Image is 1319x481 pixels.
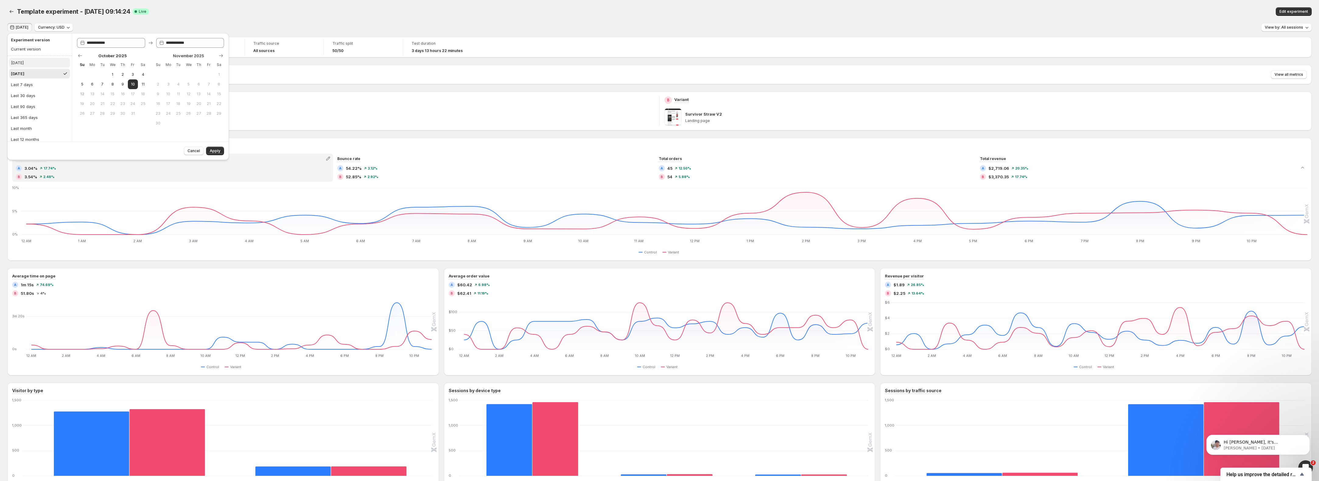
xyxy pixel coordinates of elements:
button: Thursday October 2 2025 [118,70,128,79]
span: 3.04% [24,165,37,171]
span: 3 [130,72,135,77]
button: Thursday November 6 2025 [194,79,204,89]
span: 74.69% [40,283,54,287]
h3: Average order value [449,273,489,279]
span: Th [120,62,125,67]
button: Wednesday November 12 2025 [184,89,194,99]
h2: B [339,175,342,179]
th: Sunday [77,60,87,70]
div: [DATE] [11,71,24,77]
button: Tuesday October 7 2025 [97,79,107,89]
span: 17 [130,92,135,96]
span: 28 [100,111,105,116]
span: 14 [206,92,211,96]
span: 17.74% [1015,175,1027,179]
span: 19 [79,101,85,106]
div: Last 365 days [11,114,38,120]
span: 14 [100,92,105,96]
span: Sa [140,62,146,67]
span: 10 [130,82,135,87]
div: Last month [11,125,32,131]
h2: A [18,166,20,170]
text: 3 AM [189,239,198,243]
button: Edit experiment [1276,7,1312,16]
span: 6 [196,82,201,87]
h2: B [982,175,984,179]
span: 28 [206,111,211,116]
text: 9 PM [1192,239,1200,243]
h2: Experiment version [11,37,66,43]
span: 5 [186,82,191,87]
span: $3,370.35 [988,174,1009,180]
div: Last 7 days [11,82,33,88]
button: Current version [9,44,68,54]
button: View by: All sessions [1261,23,1312,32]
a: Traffic sourceAll sources [253,40,315,54]
button: Friday November 7 2025 [204,79,214,89]
span: Template experiment - [DATE] 09:14:24 [17,8,130,15]
text: 0% [12,232,18,236]
span: 11 [176,92,181,96]
button: Monday November 3 2025 [163,79,173,89]
span: 16 [120,92,125,96]
th: Saturday [214,60,224,70]
th: Saturday [138,60,148,70]
h2: A [451,283,453,287]
button: Friday October 3 2025 [128,70,138,79]
span: Total orders [659,156,682,161]
button: Thursday November 27 2025 [194,109,204,118]
th: Friday [128,60,138,70]
g: Mobile: Control 1,426,Variant 1,465 [465,400,599,476]
text: 12 PM [690,239,700,243]
button: [DATE] [9,58,70,68]
button: Friday October 17 2025 [128,89,138,99]
button: Start of range Friday October 10 2025 [128,79,138,89]
span: 1 [216,72,222,77]
button: Thursday October 9 2025 [118,79,128,89]
span: Su [156,62,161,67]
span: 6.98% [478,283,490,287]
text: 8 AM [468,239,476,243]
text: 10% [12,186,19,190]
button: Last 30 days [9,91,70,100]
p: Landing page [685,118,1307,123]
button: Monday October 6 2025 [87,79,97,89]
span: Edit experiment [1279,9,1308,14]
button: Thursday October 16 2025 [118,89,128,99]
button: Variant [1097,363,1117,371]
span: 21 [100,101,105,106]
span: 12 [186,92,191,96]
button: Tuesday November 18 2025 [173,99,183,109]
g: New: Control 1,279,Variant 1,326 [29,400,230,476]
button: Wednesday November 26 2025 [184,109,194,118]
button: Variant [662,249,682,256]
button: Collapse chart [1298,163,1307,172]
th: Tuesday [173,60,183,70]
button: Tuesday October 21 2025 [97,99,107,109]
text: 12 AM [21,239,31,243]
span: 30 [120,111,125,116]
span: 5.88% [679,175,690,179]
span: Fr [206,62,211,67]
button: Thursday October 23 2025 [118,99,128,109]
span: 5 [79,82,85,87]
span: Total revenue [980,156,1006,161]
span: Live [139,9,146,14]
span: 11 [140,82,146,87]
span: $60.42 [457,282,472,288]
span: Apply [210,148,220,153]
span: 31 [130,111,135,116]
button: Monday November 10 2025 [163,89,173,99]
div: Last 90 days [11,103,35,110]
button: Wednesday November 5 2025 [184,79,194,89]
text: 9 AM [523,239,532,243]
button: Control [637,363,658,371]
span: 27 [89,111,95,116]
p: Landing page [33,118,654,123]
p: Variant [674,96,689,103]
button: Monday October 13 2025 [87,89,97,99]
span: 24 [130,101,135,106]
span: 1 [110,72,115,77]
span: 3.54% [24,174,37,180]
button: Last 365 days [9,113,70,122]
